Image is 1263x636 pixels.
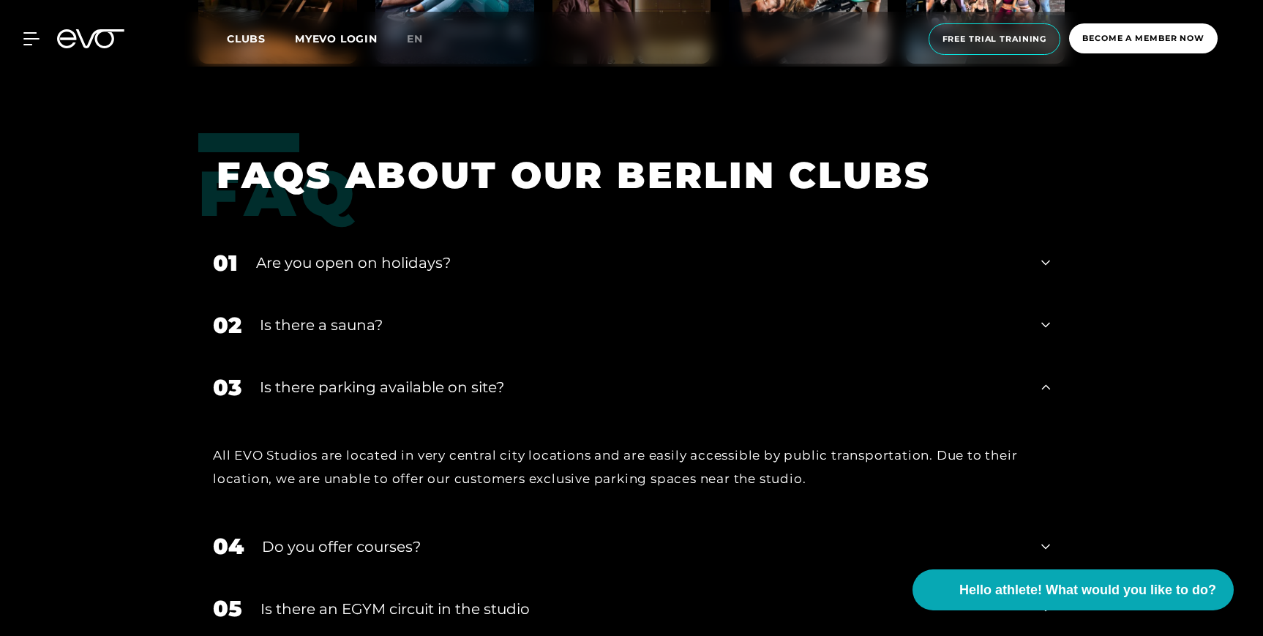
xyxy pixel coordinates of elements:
[217,153,931,198] font: FAQS ABOUT OUR BERLIN CLUBS
[213,448,1017,486] font: All EVO Studios are located in very central city locations and are easily accessible by public tr...
[227,31,295,45] a: Clubs
[942,34,1047,44] font: Free trial training
[227,32,266,45] font: Clubs
[295,32,378,45] a: MYEVO LOGIN
[262,538,421,555] font: Do you offer courses?
[1082,33,1204,43] font: Become a member now
[261,600,530,618] font: Is there an EGYM circuit in the studio
[213,595,242,622] font: 05
[959,583,1216,597] font: Hello athlete! What would you like to do?
[213,250,238,277] font: 01
[213,533,244,560] font: 04
[912,569,1234,610] button: Hello athlete! What would you like to do?
[407,31,441,48] a: en
[213,312,241,339] font: 02
[256,254,451,272] font: Are you open on holidays?
[260,378,504,396] font: Is there parking available on site?
[924,23,1065,55] a: Free trial training
[407,32,423,45] font: en
[260,316,383,334] font: Is there a sauna?
[213,374,241,401] font: 03
[1065,23,1222,55] a: Become a member now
